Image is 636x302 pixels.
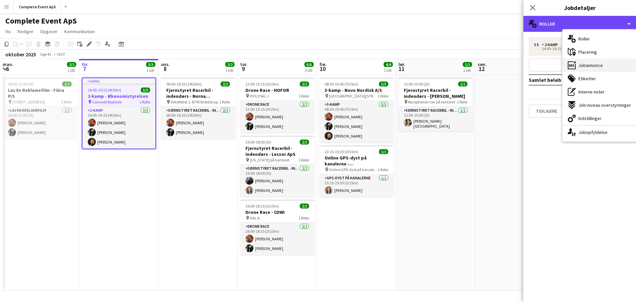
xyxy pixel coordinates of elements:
[578,89,605,95] span: Interne noter
[141,88,150,92] span: 3/3
[240,101,314,133] app-card-role: Drone Race2/212:00-15:15 (3t15m)[PERSON_NAME][PERSON_NAME]
[92,99,122,104] span: Comwell Roskilde
[398,107,473,131] app-card-role: Fjernstyret Racerbil - indendørs1/112:00-15:00 (3t)[PERSON_NAME][GEOGRAPHIC_DATA]
[304,62,314,67] span: 6/6
[15,27,36,36] a: Rediger
[250,215,260,220] span: HAL A
[542,42,560,47] div: 2-kamp
[82,107,155,149] app-card-role: 2-kamp3/314:45-19:15 (4t30m)[PERSON_NAME][PERSON_NAME][PERSON_NAME]
[37,52,54,57] span: Uge 41
[298,157,309,162] span: 1 Rolle
[529,58,631,72] button: Tilføj rolle
[67,62,76,67] span: 2/2
[240,87,314,93] h3: Drone Race - HOFOR
[245,204,279,209] span: 16:00-18:15 (2t15m)
[534,42,542,47] div: 3 x
[529,75,593,85] td: Samlet beløb
[398,87,473,99] h3: Fjernstyret Racerbil - indendørs - [PERSON_NAME]
[62,27,97,36] a: Kommunikation
[3,87,77,99] h3: Lav En Reklamefilm - Fibia P/S
[578,76,596,82] span: Etiketter
[2,65,13,73] span: 6
[160,65,170,73] span: 8
[458,82,467,87] span: 1/1
[319,61,327,67] span: fre.
[81,65,88,73] span: 7
[88,88,121,92] span: 14:45-19:15 (4t30m)
[219,99,230,104] span: 1 Rolle
[298,215,309,220] span: 1 Rolle
[166,82,202,87] span: 06:00-16:30 (10t30m)
[245,140,271,145] span: 15:00-18:00 (3t)
[300,82,309,87] span: 2/2
[319,101,394,143] app-card-role: 3-kamp3/308:30-15:45 (7t15m)[PERSON_NAME][PERSON_NAME][PERSON_NAME]
[146,62,155,67] span: 3/3
[18,29,33,34] span: Rediger
[397,65,405,73] span: 11
[240,165,314,197] app-card-role: Fjernstyret Racerbil - indendørs2/215:00-18:00 (3t)[PERSON_NAME][PERSON_NAME]
[240,209,314,215] h3: Drone Race - COWI
[319,155,394,167] h3: Online GPS-dyst på kanalerne - Udenrigsministeriet
[379,82,388,87] span: 3/3
[240,61,247,67] span: tor.
[384,62,393,67] span: 4/4
[3,61,13,67] span: man.
[578,62,603,68] span: Jobannonce
[221,82,230,87] span: 2/2
[14,0,62,13] button: Complete Event ApS
[478,61,487,67] span: søn.
[8,82,34,87] span: 10:30-17:30 (7t)
[161,107,235,139] app-card-role: Fjernstyret Racerbil - indendørs2/206:00-16:30 (10t30m)[PERSON_NAME][PERSON_NAME]
[319,174,394,197] app-card-role: GPS-dyst på kanalerne1/113:15-15:30 (2t15m)[PERSON_NAME]
[161,78,235,139] app-job-card: 06:00-16:30 (10t30m)2/2Fjernstyret Racerbil - indendørs - Norna Playgrounds A/S Virkefeltet 1, 87...
[3,27,14,36] a: Vis
[82,78,156,149] app-job-card: I gang14:45-19:15 (4t30m)3/32-kamp - Økonomistyrelsen Comwell Roskilde1 Rolle2-kamp3/314:45-19:15...
[408,99,455,104] span: Receptionen her på kontoret
[171,99,218,104] span: Virkefeltet 1, 8740 Brædstrup
[146,68,155,73] div: 1 job
[318,65,327,73] span: 10
[578,102,631,108] span: Job-niveau overstyrninger
[319,145,394,197] app-job-card: 13:15-15:30 (2t15m)1/1Online GPS-dyst på kanalerne - Udenrigsministeriet Online GPS-dyst på kanal...
[12,99,45,104] span: [STREET_ADDRESS]
[325,82,358,87] span: 08:30-15:45 (7t15m)
[477,65,487,73] span: 12
[578,49,597,55] span: Placering
[529,104,564,118] button: Tidligere
[379,149,388,154] span: 1/1
[57,52,65,57] div: CEST
[37,27,60,36] a: Opgaver
[404,82,430,87] span: 12:00-15:00 (3t)
[457,99,467,104] span: 1 Rolle
[226,68,234,73] div: 1 job
[239,65,247,73] span: 9
[5,16,77,26] h1: Complete Event ApS
[319,78,394,143] app-job-card: 08:30-15:45 (7t15m)3/33-kamp - Novo Nordisk A/S [GEOGRAPHIC_DATA][STREET_ADDRESS][GEOGRAPHIC_DATA...
[250,93,269,98] span: HOLDSAL 1
[329,167,378,172] span: Online GPS-dyst på kanalerne
[240,78,314,133] app-job-card: 12:00-15:15 (3t15m)2/2Drone Race - HOFOR HOLDSAL 11 RolleDrone Race2/212:00-15:15 (3t15m)[PERSON_...
[240,223,314,255] app-card-role: Drone Race2/216:00-18:15 (2t15m)[PERSON_NAME][PERSON_NAME]
[5,51,36,58] div: oktober 2025
[250,157,290,162] span: [US_STATE] på kontoret
[463,62,472,67] span: 1/1
[62,82,72,87] span: 2/2
[139,99,150,104] span: 1 Rolle
[240,136,314,197] app-job-card: 15:00-18:00 (3t)2/2Fjernstyret Racerbil - indendørs - Lessor ApS [US_STATE] på kontoret1 RolleFje...
[61,99,72,104] span: 1 Rolle
[225,62,235,67] span: 2/2
[398,78,473,131] app-job-card: 12:00-15:00 (3t)1/1Fjernstyret Racerbil - indendørs - [PERSON_NAME] Receptionen her på kontoret1 ...
[398,61,405,67] span: lør.
[384,68,393,73] div: 2 job
[298,93,309,98] span: 1 Rolle
[240,200,314,255] app-job-card: 16:00-18:15 (2t15m)2/2Drone Race - COWI HAL A1 RolleDrone Race2/216:00-18:15 (2t15m)[PERSON_NAME]...
[305,68,313,73] div: 3 job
